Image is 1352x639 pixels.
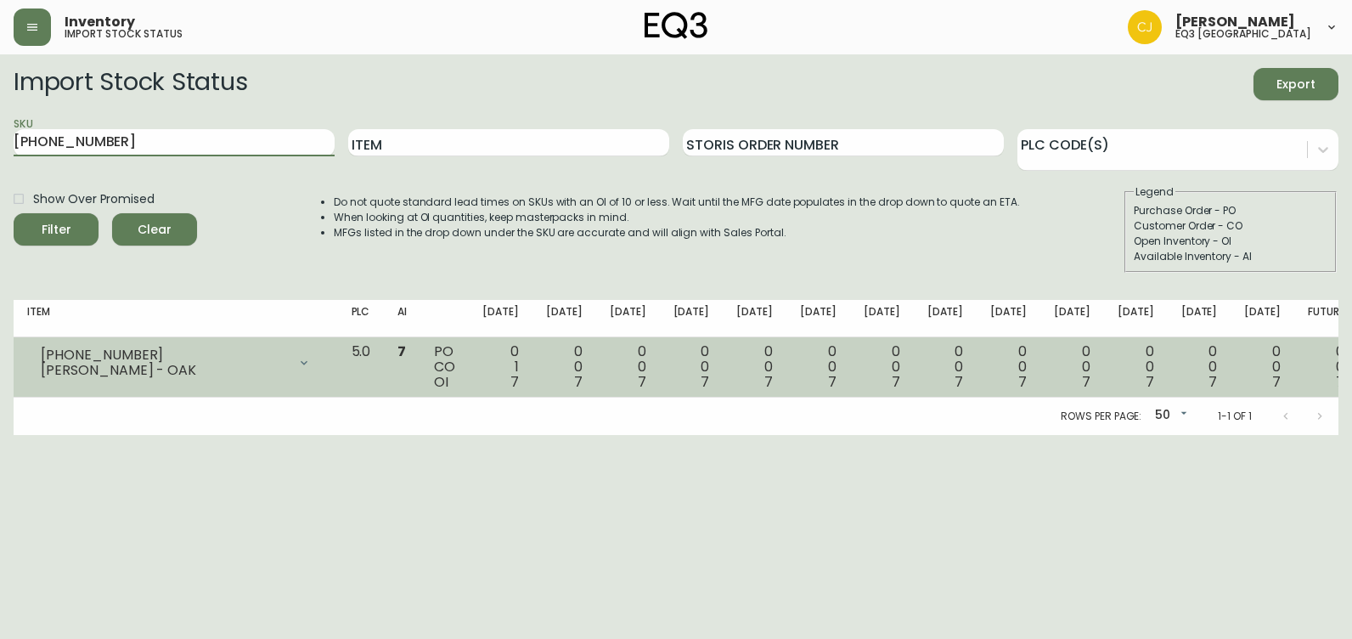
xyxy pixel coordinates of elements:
span: Show Over Promised [33,190,155,208]
div: 0 0 [990,344,1027,390]
div: 0 0 [800,344,837,390]
th: [DATE] [1168,300,1231,337]
div: 0 0 [1181,344,1218,390]
th: [DATE] [1104,300,1168,337]
div: 0 0 [546,344,583,390]
p: Rows per page: [1061,409,1141,424]
div: Filter [42,219,71,240]
button: Export [1253,68,1338,100]
th: [DATE] [1231,300,1294,337]
span: OI [434,372,448,392]
span: 7 [1272,372,1281,392]
th: [DATE] [786,300,850,337]
h5: import stock status [65,29,183,39]
div: Open Inventory - OI [1134,234,1327,249]
th: [DATE] [914,300,977,337]
div: 0 0 [927,344,964,390]
th: [DATE] [532,300,596,337]
span: 7 [510,372,519,392]
button: Filter [14,213,99,246]
div: [PERSON_NAME] - OAK [41,363,287,378]
div: 0 0 [1118,344,1154,390]
div: [PHONE_NUMBER] [41,348,287,363]
p: 1-1 of 1 [1218,409,1252,424]
th: [DATE] [723,300,786,337]
th: AI [384,300,420,337]
div: Purchase Order - PO [1134,203,1327,218]
div: 0 1 [482,344,519,390]
th: [DATE] [596,300,660,337]
button: Clear [112,213,197,246]
li: When looking at OI quantities, keep masterpacks in mind. [334,210,1020,225]
div: 0 0 [1054,344,1090,390]
span: Inventory [65,15,135,29]
div: 0 0 [1308,344,1344,390]
div: 0 0 [673,344,710,390]
th: [DATE] [660,300,724,337]
span: 7 [1018,372,1027,392]
span: 7 [828,372,837,392]
li: MFGs listed in the drop down under the SKU are accurate and will align with Sales Portal. [334,225,1020,240]
div: PO CO [434,344,455,390]
span: [PERSON_NAME] [1175,15,1295,29]
legend: Legend [1134,184,1175,200]
div: 50 [1148,402,1191,430]
li: Do not quote standard lead times on SKUs with an OI of 10 or less. Wait until the MFG date popula... [334,195,1020,210]
div: 0 0 [736,344,773,390]
img: 7836c8950ad67d536e8437018b5c2533 [1128,10,1162,44]
div: 0 0 [864,344,900,390]
span: 7 [1336,372,1344,392]
div: [PHONE_NUMBER][PERSON_NAME] - OAK [27,344,324,382]
span: 7 [764,372,773,392]
span: 7 [892,372,900,392]
span: 7 [1208,372,1217,392]
span: Clear [126,219,183,240]
th: [DATE] [977,300,1040,337]
span: 7 [955,372,963,392]
div: Customer Order - CO [1134,218,1327,234]
th: [DATE] [1040,300,1104,337]
h2: Import Stock Status [14,68,247,100]
th: Item [14,300,338,337]
div: Available Inventory - AI [1134,249,1327,264]
span: Export [1267,74,1325,95]
span: 7 [397,342,406,361]
span: 7 [638,372,646,392]
th: PLC [338,300,385,337]
div: 0 0 [610,344,646,390]
td: 5.0 [338,337,385,398]
th: [DATE] [469,300,532,337]
h5: eq3 [GEOGRAPHIC_DATA] [1175,29,1311,39]
span: 7 [574,372,583,392]
span: 7 [1146,372,1154,392]
img: logo [645,12,707,39]
span: 7 [1082,372,1090,392]
div: 0 0 [1244,344,1281,390]
span: 7 [701,372,709,392]
th: [DATE] [850,300,914,337]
